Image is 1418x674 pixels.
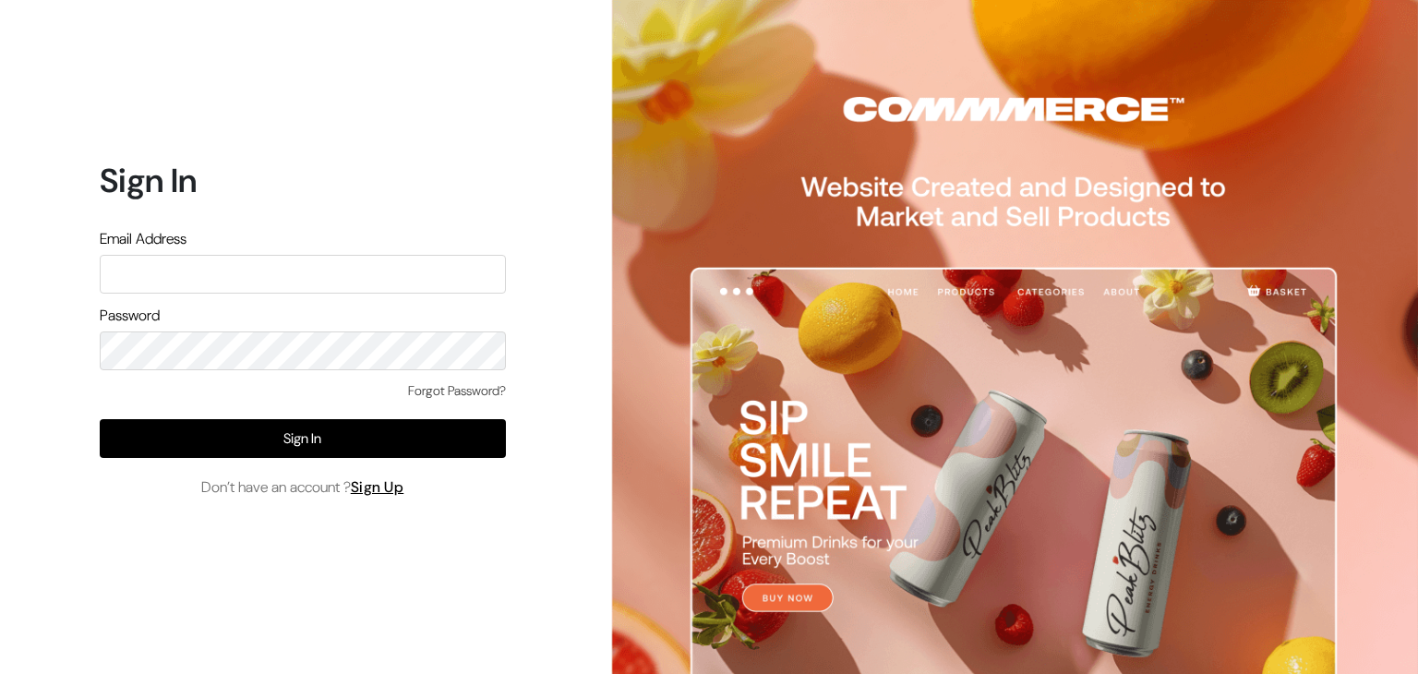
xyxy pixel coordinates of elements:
[100,305,160,327] label: Password
[408,381,506,401] a: Forgot Password?
[100,161,506,200] h1: Sign In
[351,477,404,497] a: Sign Up
[201,476,404,499] span: Don’t have an account ?
[100,419,506,458] button: Sign In
[100,228,186,250] label: Email Address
